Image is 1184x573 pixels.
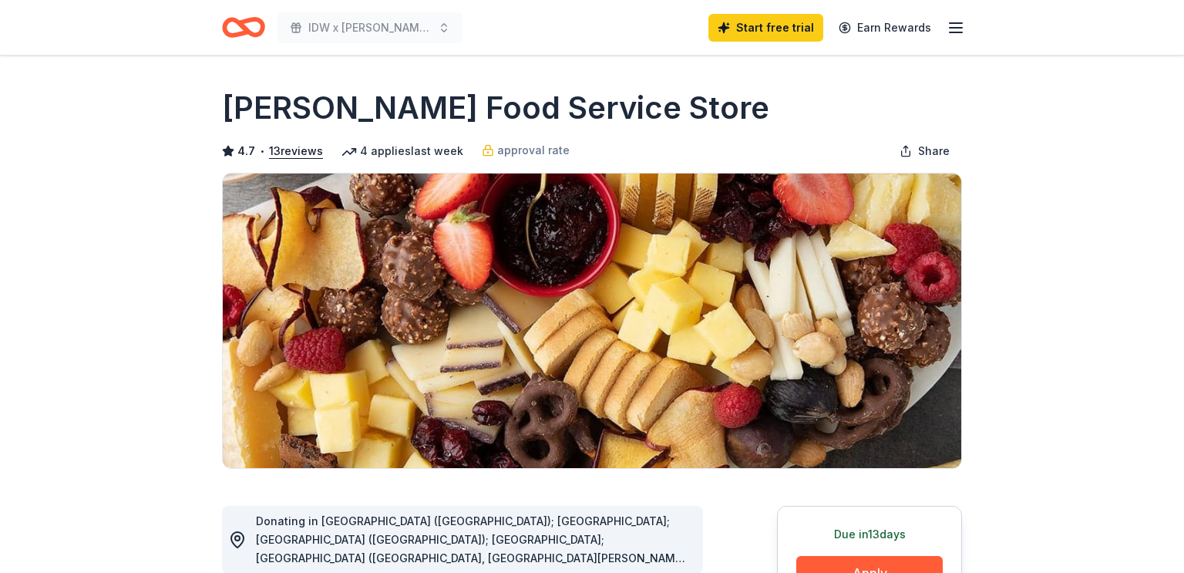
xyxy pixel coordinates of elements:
[887,136,962,167] button: Share
[918,142,950,160] span: Share
[260,145,265,157] span: •
[308,19,432,37] span: IDW x [PERSON_NAME] x Indy Networking Speed Networking
[482,141,570,160] a: approval rate
[269,142,323,160] button: 13reviews
[796,525,943,544] div: Due in 13 days
[277,12,462,43] button: IDW x [PERSON_NAME] x Indy Networking Speed Networking
[708,14,823,42] a: Start free trial
[341,142,463,160] div: 4 applies last week
[223,174,961,468] img: Image for Gordon Food Service Store
[829,14,940,42] a: Earn Rewards
[222,86,769,130] h1: [PERSON_NAME] Food Service Store
[222,9,265,46] a: Home
[497,141,570,160] span: approval rate
[237,142,255,160] span: 4.7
